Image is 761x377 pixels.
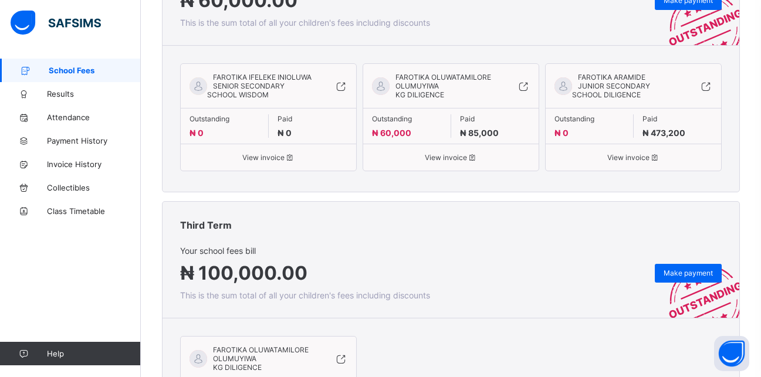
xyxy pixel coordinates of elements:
[180,219,232,231] span: Third Term
[642,128,685,138] span: ₦ 473,200
[213,73,316,81] span: FAROTIKA IFELEKE INIOLUWA
[213,345,316,363] span: FAROTIKA OLUWATAMILORE OLUMUYIWA
[180,18,430,28] span: This is the sum total of all your children's fees including discounts
[47,136,141,145] span: Payment History
[578,73,681,81] span: FAROTIKA ARAMIDE
[47,113,141,122] span: Attendance
[47,89,141,99] span: Results
[572,81,650,99] span: JUNIOR SECONDARY SCHOOL DILIGENCE
[190,153,347,162] span: View invoice
[664,269,713,277] span: Make payment
[554,114,624,123] span: Outstanding
[642,114,713,123] span: Paid
[190,128,204,138] span: ₦ 0
[714,336,749,371] button: Open asap
[190,114,259,123] span: Outstanding
[460,114,530,123] span: Paid
[278,128,292,138] span: ₦ 0
[180,261,307,284] span: ₦ 100,000.00
[372,114,442,123] span: Outstanding
[47,183,141,192] span: Collectibles
[395,90,444,99] span: KG DILIGENCE
[554,128,569,138] span: ₦ 0
[47,206,141,216] span: Class Timetable
[180,246,430,256] span: Your school fees bill
[372,153,530,162] span: View invoice
[47,159,141,169] span: Invoice History
[395,73,498,90] span: FAROTIKA OLUWATAMILORE OLUMUYIWA
[180,290,430,300] span: This is the sum total of all your children's fees including discounts
[372,128,411,138] span: ₦ 60,000
[207,81,285,99] span: SENIOR SECONDARY SCHOOL WISDOM
[554,153,712,162] span: View invoice
[654,251,739,318] img: outstanding-stamp.3c148f88c3ebafa6da95868fa43343a1.svg
[278,114,348,123] span: Paid
[213,363,262,372] span: KG DILIGENCE
[11,11,101,35] img: safsims
[460,128,499,138] span: ₦ 85,000
[49,66,141,75] span: School Fees
[47,349,140,358] span: Help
